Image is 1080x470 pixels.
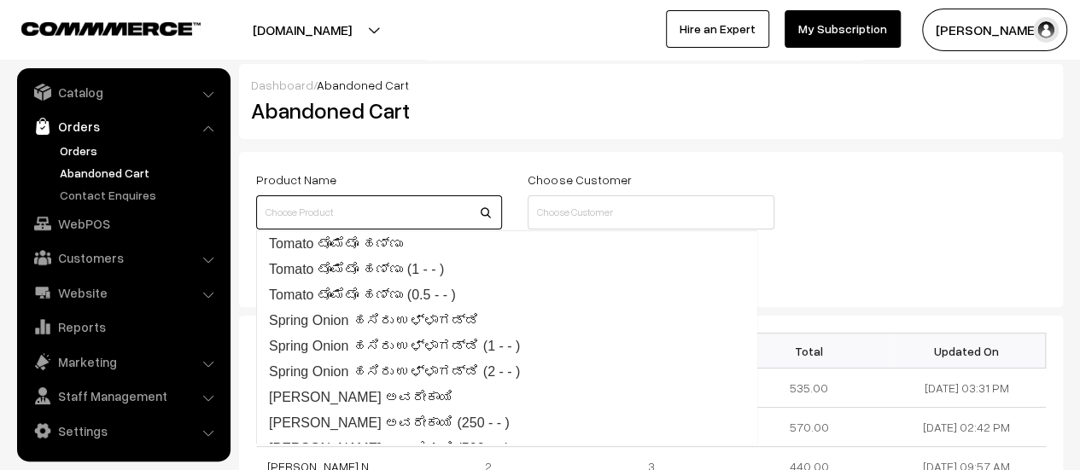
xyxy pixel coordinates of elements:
a: Contact Enquires [55,186,225,204]
label: Product Name [256,171,336,189]
th: Total [730,334,888,368]
a: Spring Onion ಹಸಿರು ಉಳ್ಳಾಗಡ್ಡಿ [257,308,756,334]
div: / [251,76,1051,94]
img: user [1033,17,1059,43]
a: [PERSON_NAME] ಅವರೇಕಾಯಿ (250 - - ) [257,410,756,436]
a: Dashboard [251,78,313,92]
h2: Abandoned Cart [251,97,500,124]
td: 570.00 [730,408,888,447]
a: Customers [21,242,225,273]
img: COMMMERCE [21,22,201,35]
button: [PERSON_NAME] [922,9,1067,51]
td: [DATE] 02:42 PM [888,408,1046,447]
a: Tomato ಟೊಮೆಟೊ ಹಣ್ಣು (1 - - ) [257,257,756,282]
a: Hire an Expert [666,10,769,48]
td: [DATE] 03:31 PM [888,368,1046,408]
a: COMMMERCE [21,17,171,38]
span: Abandoned Cart [317,78,409,92]
input: Choose Product [256,195,502,229]
a: My Subscription [785,10,901,48]
a: Spring Onion ಹಸಿರು ಉಳ್ಳಾಗಡ್ಡಿ (2 - - ) [257,359,756,385]
a: [PERSON_NAME] ಅವರೇಕಾಯಿ [257,385,756,410]
label: Choose Customer [528,171,631,189]
a: Catalog [21,77,225,107]
input: Choose Customer [528,195,774,229]
a: Staff Management [21,380,225,411]
a: Tomato ಟೊಮೆಟೊ ಹಣ್ಣು [257,231,756,257]
a: Abandoned Cart [55,164,225,182]
a: Orders [55,142,225,160]
a: Tomato ಟೊಮೆಟೊ ಹಣ್ಣು (0.5 - - ) [257,282,756,308]
a: Reports [21,311,225,342]
th: Updated On [888,334,1046,368]
a: Orders [21,111,225,142]
a: Marketing [21,346,225,377]
a: WebPOS [21,208,225,239]
a: Spring Onion ಹಸಿರು ಉಳ್ಳಾಗಡ್ಡಿ (1 - - ) [257,334,756,359]
a: Website [21,277,225,308]
td: 535.00 [730,368,888,408]
a: Settings [21,415,225,446]
button: [DOMAIN_NAME] [193,9,412,51]
a: [PERSON_NAME] ಅವರೇಕಾಯಿ (500 - - ) [257,436,756,461]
